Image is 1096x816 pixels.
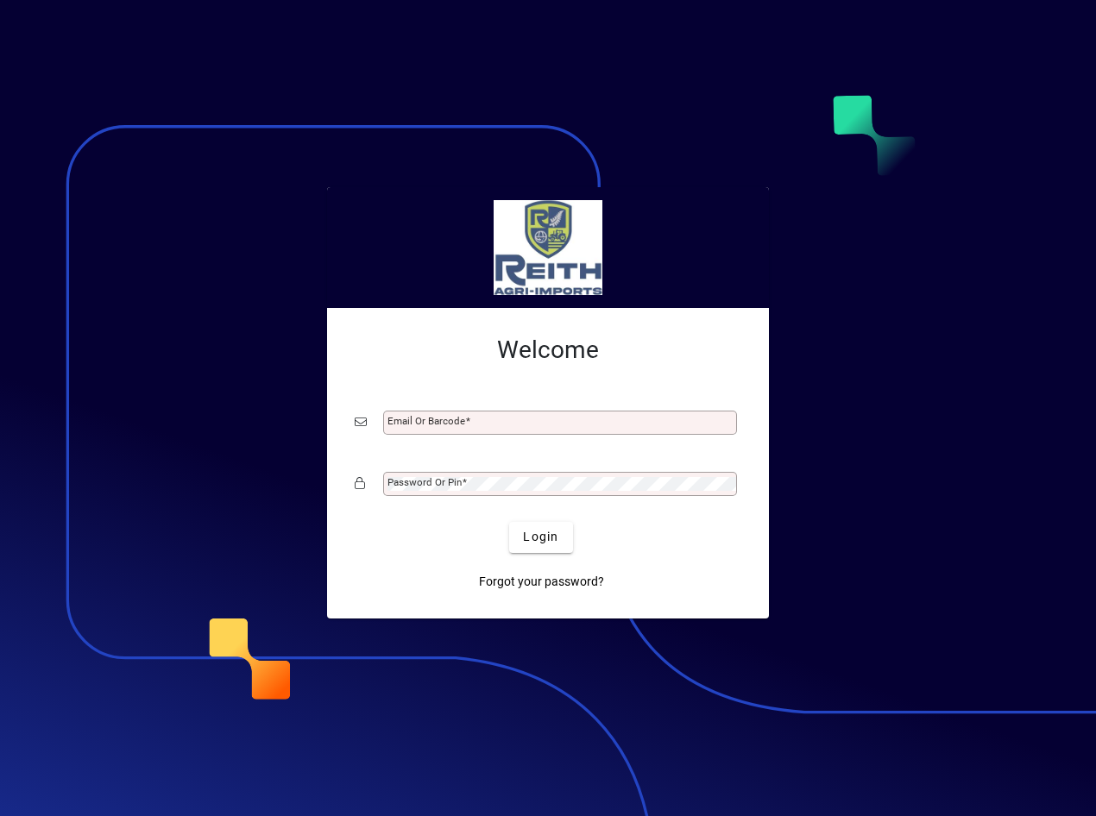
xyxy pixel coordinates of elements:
mat-label: Password or Pin [387,476,462,488]
button: Login [509,522,572,553]
mat-label: Email or Barcode [387,415,465,427]
a: Forgot your password? [472,567,611,598]
span: Login [523,528,558,546]
span: Forgot your password? [479,573,604,591]
h2: Welcome [355,336,741,365]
